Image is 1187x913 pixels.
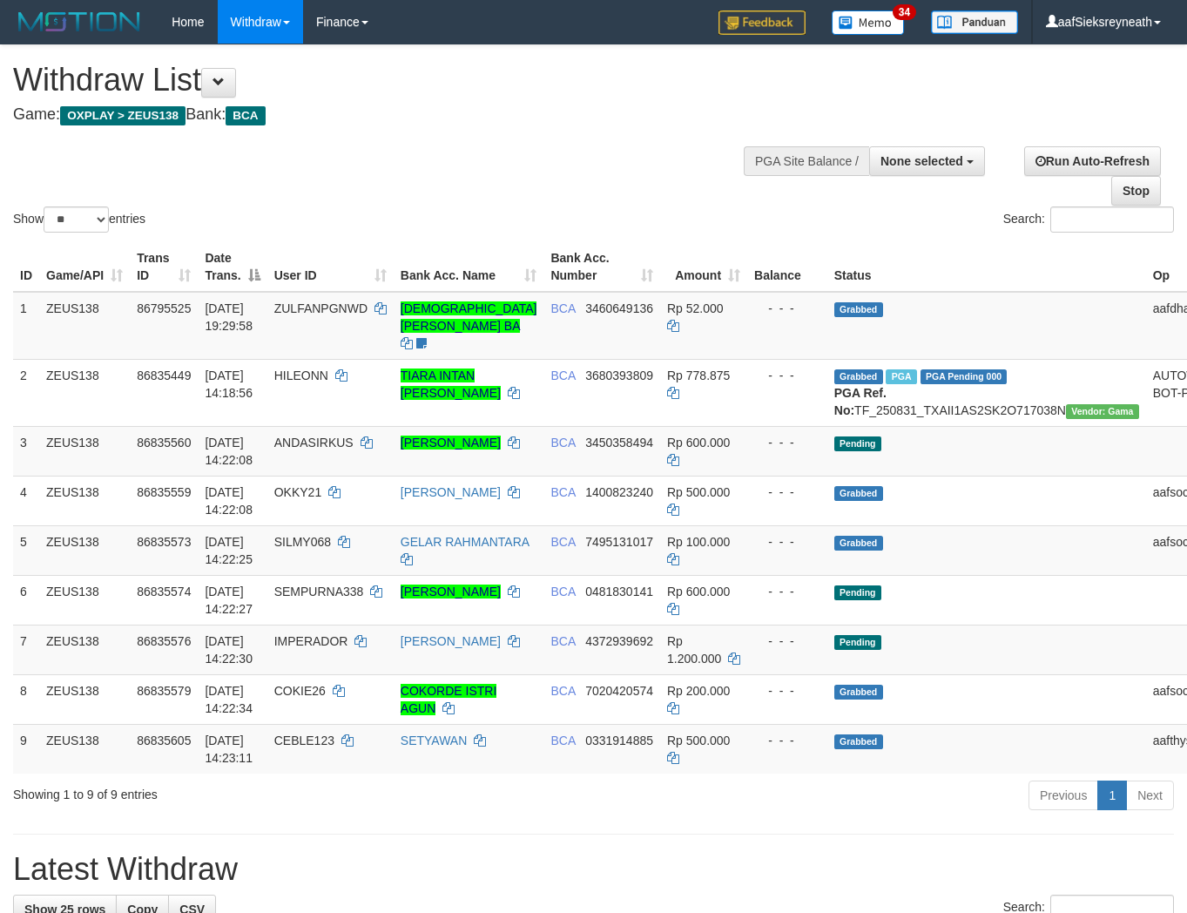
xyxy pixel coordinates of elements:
a: [PERSON_NAME] [401,634,501,648]
img: Feedback.jpg [718,10,806,35]
span: Copy 3450358494 to clipboard [585,436,653,450]
span: OKKY21 [274,485,321,499]
span: 86835576 [137,634,191,648]
span: PGA Pending [921,369,1008,384]
span: Pending [834,635,881,650]
span: [DATE] 14:23:11 [205,734,253,765]
td: 1 [13,292,39,360]
span: BCA [550,734,575,747]
div: - - - [754,300,820,317]
span: [DATE] 14:22:08 [205,485,253,517]
img: MOTION_logo.png [13,9,145,35]
td: ZEUS138 [39,525,130,575]
td: 2 [13,359,39,426]
a: 1 [1097,781,1127,810]
span: ZULFANPGNWD [274,301,368,315]
span: Grabbed [834,369,883,384]
h4: Game: Bank: [13,106,774,124]
span: BCA [550,369,575,382]
span: Rp 778.875 [667,369,730,382]
td: ZEUS138 [39,359,130,426]
span: 34 [893,4,916,20]
td: ZEUS138 [39,724,130,774]
span: Grabbed [834,302,883,317]
span: BCA [550,684,575,698]
span: Rp 1.200.000 [667,634,721,666]
a: Next [1126,781,1174,810]
th: Amount: activate to sort column ascending [660,242,747,292]
img: Button%20Memo.svg [832,10,905,35]
span: Copy 1400823240 to clipboard [585,485,653,499]
span: [DATE] 14:22:34 [205,684,253,715]
a: GELAR RAHMANTARA [401,535,529,549]
span: Copy 4372939692 to clipboard [585,634,653,648]
span: Copy 0331914885 to clipboard [585,734,653,747]
button: None selected [869,146,985,176]
div: - - - [754,367,820,384]
div: - - - [754,682,820,700]
h1: Latest Withdraw [13,852,1174,887]
a: Previous [1029,781,1098,810]
td: ZEUS138 [39,292,130,360]
label: Search: [1003,206,1174,233]
td: ZEUS138 [39,476,130,525]
span: 86835574 [137,585,191,599]
td: ZEUS138 [39,674,130,724]
td: 3 [13,426,39,476]
span: BCA [226,106,265,125]
th: Status [827,242,1146,292]
span: Copy 7020420574 to clipboard [585,684,653,698]
span: 86835559 [137,485,191,499]
span: Pending [834,436,881,451]
img: panduan.png [931,10,1018,34]
td: ZEUS138 [39,426,130,476]
span: Rp 600.000 [667,585,730,599]
span: 86835605 [137,734,191,747]
td: ZEUS138 [39,575,130,625]
span: SEMPURNA338 [274,585,364,599]
a: [PERSON_NAME] [401,585,501,599]
span: ANDASIRKUS [274,436,354,450]
div: - - - [754,632,820,650]
a: [PERSON_NAME] [401,485,501,499]
span: 86835579 [137,684,191,698]
span: BCA [550,301,575,315]
span: Copy 3460649136 to clipboard [585,301,653,315]
span: CEBLE123 [274,734,334,747]
span: BCA [550,485,575,499]
a: Stop [1111,176,1161,206]
a: TIARA INTAN [PERSON_NAME] [401,369,501,400]
th: Trans ID: activate to sort column ascending [130,242,198,292]
span: [DATE] 19:29:58 [205,301,253,333]
span: 86835449 [137,369,191,382]
td: 7 [13,625,39,674]
div: Showing 1 to 9 of 9 entries [13,779,482,803]
td: 5 [13,525,39,575]
input: Search: [1050,206,1174,233]
span: Grabbed [834,536,883,551]
span: BCA [550,436,575,450]
td: 4 [13,476,39,525]
span: [DATE] 14:22:27 [205,585,253,616]
span: [DATE] 14:22:25 [205,535,253,566]
label: Show entries [13,206,145,233]
span: Rp 200.000 [667,684,730,698]
span: BCA [550,535,575,549]
td: ZEUS138 [39,625,130,674]
div: - - - [754,583,820,600]
h1: Withdraw List [13,63,774,98]
span: [DATE] 14:22:30 [205,634,253,666]
div: - - - [754,484,820,501]
span: Rp 600.000 [667,436,730,450]
select: Showentries [44,206,109,233]
a: COKORDE ISTRI AGUN [401,684,496,715]
span: [DATE] 14:18:56 [205,369,253,400]
span: Copy 0481830141 to clipboard [585,585,653,599]
span: 86795525 [137,301,191,315]
th: Game/API: activate to sort column ascending [39,242,130,292]
span: Pending [834,585,881,600]
td: 6 [13,575,39,625]
span: HILEONN [274,369,328,382]
span: Rp 500.000 [667,734,730,747]
th: ID [13,242,39,292]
